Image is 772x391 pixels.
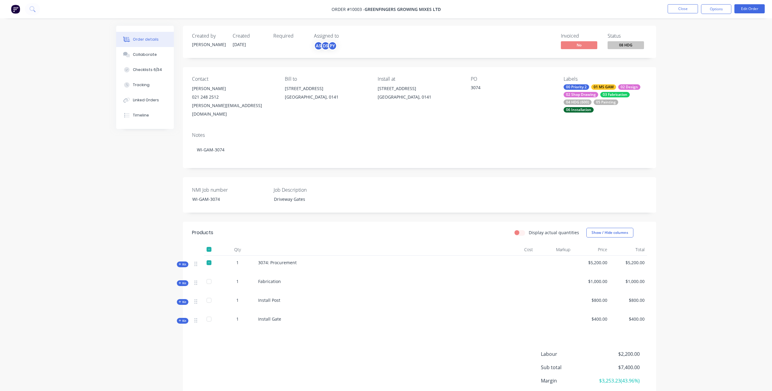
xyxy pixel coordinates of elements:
[236,278,239,285] span: 1
[219,244,256,256] div: Qty
[233,33,266,39] div: Created
[179,262,187,267] span: Kit
[314,33,375,39] div: Assigned to
[595,377,639,384] span: $3,253.23 ( 43.96 %)
[618,84,640,90] div: 02 Design
[258,316,281,322] span: Install Gate
[600,92,630,97] div: 03 Fabrication
[564,92,598,97] div: 02 Shop Drawing
[498,244,536,256] div: Cost
[116,108,174,123] button: Timeline
[192,140,647,159] div: WI-GAM-3074
[192,33,225,39] div: Created by
[133,67,162,72] div: Checklists 6/34
[116,32,174,47] button: Order details
[177,280,188,286] div: Kit
[610,244,647,256] div: Total
[274,186,349,194] label: Job Description
[564,107,594,113] div: 06 Installation
[133,113,149,118] div: Timeline
[561,41,597,49] span: No
[116,93,174,108] button: Linked Orders
[321,41,330,50] div: DS
[233,42,246,47] span: [DATE]
[541,350,595,358] span: Labour
[541,377,595,384] span: Margin
[608,33,647,39] div: Status
[575,316,608,322] span: $400.00
[177,261,188,267] div: Kit
[11,5,20,14] img: Factory
[668,4,698,13] button: Close
[285,93,368,101] div: [GEOGRAPHIC_DATA], 0141
[564,76,647,82] div: Labels
[258,297,280,303] span: Install Post
[273,33,307,39] div: Required
[179,319,187,323] span: Kit
[133,97,159,103] div: Linked Orders
[471,84,547,93] div: 3074
[595,350,639,358] span: $2,200.00
[187,195,263,204] div: WI-GAM-3074
[179,281,187,285] span: Kit
[564,99,592,105] div: 04 HDG (600)
[529,229,579,236] label: Display actual quantities
[734,4,765,13] button: Edit Order
[541,364,595,371] span: Sub total
[192,186,268,194] label: NMI Job number
[612,316,645,322] span: $400.00
[285,76,368,82] div: Bill to
[116,47,174,62] button: Collaborate
[564,84,589,90] div: 00 Priority 2
[192,84,275,93] div: [PERSON_NAME]
[575,297,608,303] span: $800.00
[133,52,157,57] div: Collaborate
[328,41,337,50] div: PY
[561,33,600,39] div: Invoiced
[258,260,297,265] span: 3074: Procurement
[236,297,239,303] span: 1
[586,228,633,238] button: Show / Hide columns
[378,93,461,101] div: [GEOGRAPHIC_DATA], 0141
[116,62,174,77] button: Checklists 6/34
[612,278,645,285] span: $1,000.00
[179,300,187,304] span: Kit
[612,259,645,266] span: $5,200.00
[314,41,323,50] div: AS
[269,195,345,204] div: Driveway Gates
[612,297,645,303] span: $800.00
[314,41,337,50] button: ASDSPY
[575,278,608,285] span: $1,000.00
[116,77,174,93] button: Tracking
[608,41,644,50] button: 08 HDG
[378,84,461,104] div: [STREET_ADDRESS][GEOGRAPHIC_DATA], 0141
[192,41,225,48] div: [PERSON_NAME]
[192,101,275,118] div: [PERSON_NAME][EMAIL_ADDRESS][DOMAIN_NAME]
[258,278,281,284] span: Fabrication
[192,93,275,101] div: 021 248 2512
[378,76,461,82] div: Install at
[591,84,616,90] div: 01 MS GAM
[608,41,644,49] span: 08 HDG
[594,99,618,105] div: 05 Painting
[535,244,573,256] div: Markup
[133,37,159,42] div: Order details
[332,6,365,12] span: Order #10003 -
[575,259,608,266] span: $5,200.00
[471,76,554,82] div: PO
[701,4,731,14] button: Options
[192,76,275,82] div: Contact
[573,244,610,256] div: Price
[285,84,368,104] div: [STREET_ADDRESS][GEOGRAPHIC_DATA], 0141
[133,82,150,88] div: Tracking
[177,299,188,305] div: Kit
[365,6,441,12] span: Greenfingers Growing Mixes LTD
[595,364,639,371] span: $7,400.00
[177,318,188,324] div: Kit
[192,132,647,138] div: Notes
[285,84,368,93] div: [STREET_ADDRESS]
[236,259,239,266] span: 1
[236,316,239,322] span: 1
[192,229,213,236] div: Products
[378,84,461,93] div: [STREET_ADDRESS]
